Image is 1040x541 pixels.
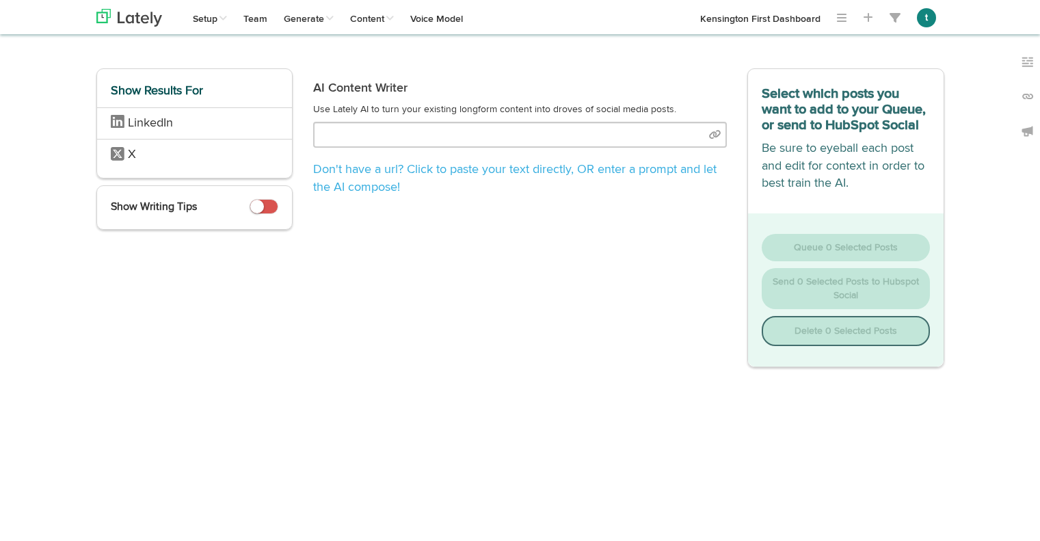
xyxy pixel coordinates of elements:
[1021,124,1035,138] img: announcements_off.svg
[111,202,197,213] span: Show Writing Tips
[762,140,930,193] p: Be sure to eyeball each post and edit for context in order to best train the AI.
[313,103,727,116] p: Use Lately AI to turn your existing longform content into droves of social media posts.
[128,148,136,161] span: X
[313,163,717,194] a: Don't have a url? Click to paste your text directly
[762,268,930,309] button: Send 0 Selected Posts to Hubspot Social
[1021,55,1035,69] img: keywords_off.svg
[128,117,173,129] span: LinkedIn
[762,234,930,261] button: Queue 0 Selected Posts
[313,82,727,96] h2: AI Content Writer
[313,163,717,194] span: , OR enter a prompt and let the AI compose!
[773,277,919,300] span: Send 0 Selected Posts to Hubspot Social
[762,83,930,133] h3: Select which posts you want to add to your Queue, or send to HubSpot Social
[96,9,162,27] img: logo_lately_bg_light.svg
[762,316,930,346] button: Delete 0 Selected Posts
[1021,90,1035,103] img: links_off.svg
[794,243,898,252] span: Queue 0 Selected Posts
[111,85,203,97] span: Show Results For
[917,8,936,27] button: t
[952,500,1026,534] iframe: Opens a widget where you can find more information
